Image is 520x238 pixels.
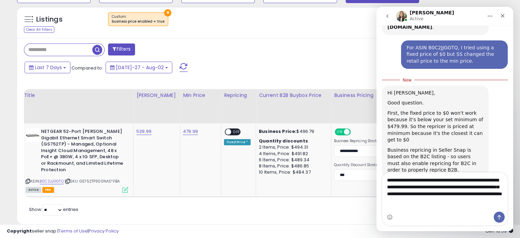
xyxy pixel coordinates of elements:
div: 10 Items, Price: $484.37 [259,169,326,175]
div: [PERSON_NAME] [136,92,177,99]
button: [DATE]-27 - Aug-02 [106,62,172,73]
div: 8 Items, Price: $486.85 [259,163,326,169]
iframe: Intercom live chat [376,7,513,231]
span: All listings currently available for purchase on Amazon [26,187,41,193]
h5: Listings [36,15,63,24]
a: 479.99 [183,128,198,135]
div: $496.79 [259,128,326,135]
div: Min Price [183,92,218,99]
div: Business Pricing [334,92,403,99]
div: business price enabled = true [112,19,164,24]
div: Current B2B Buybox Price [259,92,328,99]
div: 4 Items, Price: $491.82 [259,151,326,157]
div: 2 Items, Price: $494.31 [259,144,326,150]
span: Show: entries [29,206,78,213]
div: Fixed Price * [224,139,251,145]
span: OFF [231,129,242,135]
b: NETGEAR 52-Port [PERSON_NAME] Gigabit Ethernet Smart Switch (GS752TP) - Managed, Optional Insight... [41,128,124,175]
label: Business Repricing Strategy: [334,139,384,143]
label: Quantity Discount Strategy: [334,163,384,167]
span: OFF [350,129,361,135]
strong: Copyright [7,228,32,234]
a: Privacy Policy [89,228,119,234]
span: FBA [42,187,54,193]
span: ON [335,129,344,135]
span: [DATE]-27 - Aug-02 [116,64,164,71]
span: Last 7 Days [35,64,62,71]
span: | SKU: GS752TP300NAS*FBA [65,178,120,184]
span: Custom: [112,14,164,24]
button: Filters [108,43,135,55]
div: 6 Items, Price: $489.34 [259,157,326,163]
a: B0C2JJGGTQ [40,178,64,184]
a: 539.99 [136,128,151,135]
b: Quantity discounts [259,138,308,144]
a: Terms of Use [58,228,88,234]
button: Last 7 Days [25,62,70,73]
span: Compared to: [71,65,103,71]
div: Clear All Filters [24,26,54,33]
div: Repricing [224,92,253,99]
img: 316E4HzdDZL._SL40_.jpg [26,128,39,142]
div: seller snap | | [7,228,119,235]
div: : [259,138,326,144]
b: Business Price: [259,128,296,135]
button: × [164,9,171,16]
div: Title [24,92,131,99]
div: ASIN: [26,128,128,192]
